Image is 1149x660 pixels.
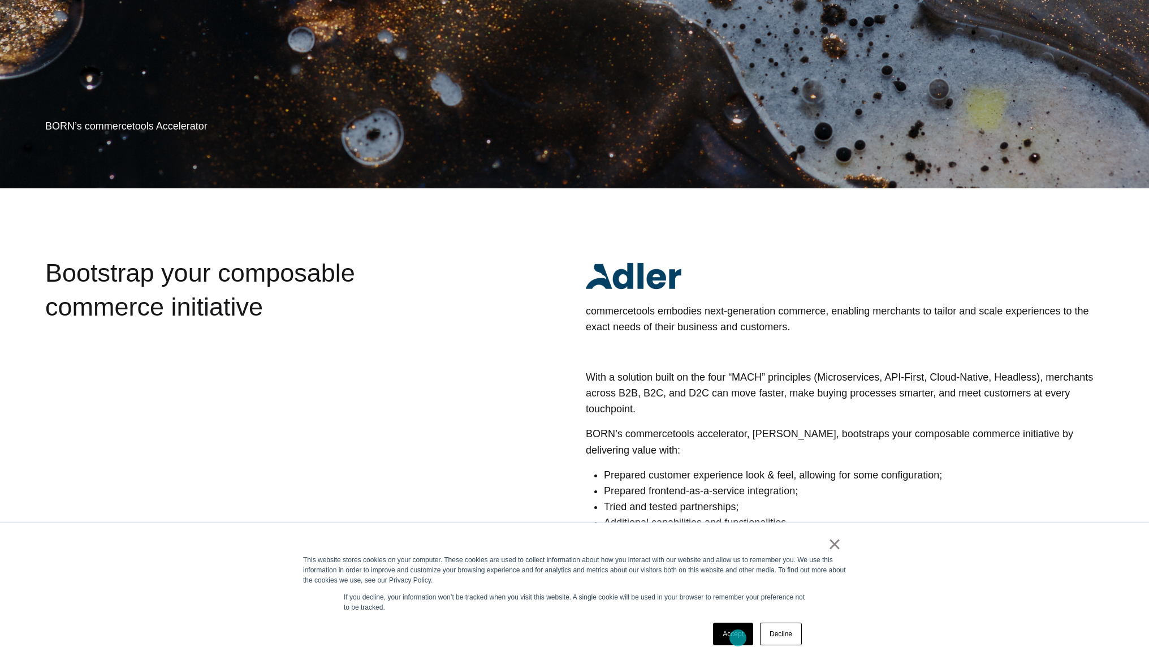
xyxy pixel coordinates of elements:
[586,305,1088,333] span: commercetools embodies next-generation commerce, enabling merchants to tailor and scale experienc...
[45,256,473,534] div: Bootstrap your composable commerce initiative
[760,623,802,645] a: Decline
[604,485,798,497] span: Prepared frontend-as-a-service integration;
[828,539,841,549] a: ×
[604,517,789,528] span: Additional capabilities and functionalities.
[604,469,942,481] span: Prepared customer experience look & feel, allowing for some configuration;
[604,501,738,512] span: Tried and tested partnerships;
[344,592,805,612] p: If you decline, your information won’t be tracked when you visit this website. A single cookie wi...
[45,118,385,134] h1: BORN’s commercetools Accelerator
[586,372,1093,415] span: With a solution built on the four “MACH” principles (Microservices, API-First, Cloud-Native, Head...
[713,623,753,645] a: Accept
[586,428,1073,455] span: BORN’s commercetools accelerator, [PERSON_NAME], bootstraps your composable commerce initiative b...
[303,555,846,585] div: This website stores cookies on your computer. These cookies are used to collect information about...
